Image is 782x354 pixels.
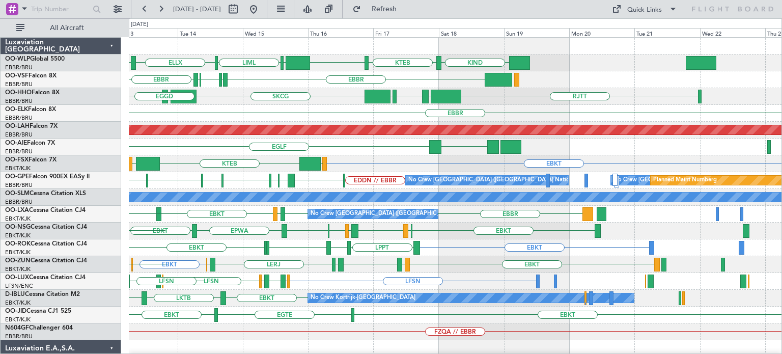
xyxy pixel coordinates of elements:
[5,190,86,197] a: OO-SLMCessna Citation XLS
[634,28,700,37] div: Tue 21
[363,6,406,13] span: Refresh
[5,333,33,340] a: EBBR/BRU
[5,241,87,247] a: OO-ROKCessna Citation CJ4
[5,181,33,189] a: EBBR/BRU
[5,325,73,331] a: N604GFChallenger 604
[5,282,33,290] a: LFSN/ENC
[26,24,107,32] span: All Aircraft
[5,56,30,62] span: OO-WLP
[5,258,31,264] span: OO-ZUN
[5,308,71,314] a: OO-JIDCessna CJ1 525
[173,5,221,14] span: [DATE] - [DATE]
[5,131,33,139] a: EBBR/BRU
[5,224,87,230] a: OO-NSGCessna Citation CJ4
[5,249,31,256] a: EBKT/KJK
[5,165,31,172] a: EBKT/KJK
[5,140,27,146] span: OO-AIE
[5,299,31,307] a: EBKT/KJK
[5,241,31,247] span: OO-ROK
[348,1,409,17] button: Refresh
[5,207,29,213] span: OO-LXA
[439,28,504,37] div: Sat 18
[5,56,65,62] a: OO-WLPGlobal 5500
[5,232,31,239] a: EBKT/KJK
[308,28,373,37] div: Thu 16
[243,28,308,37] div: Wed 15
[5,90,60,96] a: OO-HHOFalcon 8X
[5,140,55,146] a: OO-AIEFalcon 7X
[5,73,29,79] span: OO-VSF
[5,106,28,113] span: OO-ELK
[31,2,90,17] input: Trip Number
[5,157,57,163] a: OO-FSXFalcon 7X
[408,173,579,188] div: No Crew [GEOGRAPHIC_DATA] ([GEOGRAPHIC_DATA] National)
[504,28,569,37] div: Sun 19
[5,275,86,281] a: OO-LUXCessna Citation CJ4
[5,215,31,223] a: EBKT/KJK
[5,224,31,230] span: OO-NSG
[5,90,32,96] span: OO-HHO
[5,148,33,155] a: EBBR/BRU
[5,123,58,129] a: OO-LAHFalcon 7X
[5,325,29,331] span: N604GF
[569,28,634,37] div: Mon 20
[5,64,33,71] a: EBBR/BRU
[627,5,662,15] div: Quick Links
[5,80,33,88] a: EBBR/BRU
[373,28,438,37] div: Fri 17
[5,316,31,323] a: EBKT/KJK
[5,308,26,314] span: OO-JID
[311,206,481,222] div: No Crew [GEOGRAPHIC_DATA] ([GEOGRAPHIC_DATA] National)
[178,28,243,37] div: Tue 14
[5,265,31,273] a: EBKT/KJK
[11,20,110,36] button: All Aircraft
[5,157,29,163] span: OO-FSX
[5,258,87,264] a: OO-ZUNCessna Citation CJ4
[5,114,33,122] a: EBBR/BRU
[5,291,25,297] span: D-IBLU
[5,190,30,197] span: OO-SLM
[5,198,33,206] a: EBBR/BRU
[311,290,415,306] div: No Crew Kortrijk-[GEOGRAPHIC_DATA]
[607,1,682,17] button: Quick Links
[5,106,56,113] a: OO-ELKFalcon 8X
[131,20,148,29] div: [DATE]
[112,28,177,37] div: Mon 13
[653,173,717,188] div: Planned Maint Nurnberg
[5,291,80,297] a: D-IBLUCessna Citation M2
[5,73,57,79] a: OO-VSFFalcon 8X
[5,207,86,213] a: OO-LXACessna Citation CJ4
[5,174,29,180] span: OO-GPE
[5,174,90,180] a: OO-GPEFalcon 900EX EASy II
[5,97,33,105] a: EBBR/BRU
[5,123,30,129] span: OO-LAH
[700,28,765,37] div: Wed 22
[5,275,29,281] span: OO-LUX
